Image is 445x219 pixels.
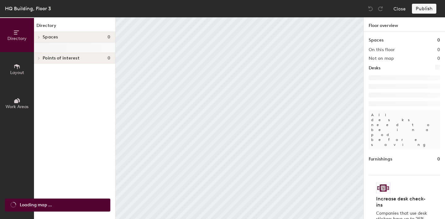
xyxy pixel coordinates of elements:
span: Loading map ... [20,202,52,208]
img: Redo [377,6,384,12]
h1: Desks [369,65,380,72]
p: All desks need to be in a pod before saving [369,110,440,150]
span: 0 [108,56,110,61]
span: Points of interest [43,56,79,61]
canvas: Map [116,17,363,219]
button: Close [393,4,406,14]
img: Undo [367,6,374,12]
h4: Increase desk check-ins [376,196,429,208]
h2: Not on map [369,56,394,61]
h2: On this floor [369,47,395,52]
h1: Floor overview [364,17,445,32]
span: Spaces [43,35,58,40]
span: Directory [7,36,27,41]
h1: Furnishings [369,156,392,163]
h1: Spaces [369,37,384,44]
span: Work Areas [6,104,28,109]
h2: 0 [437,56,440,61]
span: Layout [10,70,24,75]
h1: Directory [34,22,115,32]
h1: 0 [437,156,440,163]
div: HQ Building, Floor 3 [5,5,51,12]
span: 0 [108,35,110,40]
h2: 0 [437,47,440,52]
h1: 0 [437,37,440,44]
img: Sticker logo [376,183,390,193]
